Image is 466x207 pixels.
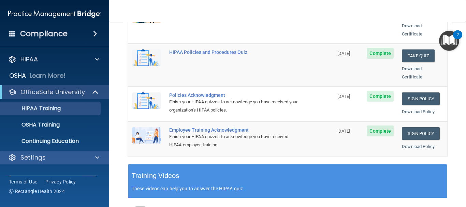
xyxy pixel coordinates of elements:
a: Download Certificate [402,66,422,79]
a: Privacy Policy [45,178,76,185]
a: Download Policy [402,109,435,114]
a: OfficeSafe University [8,88,99,96]
span: [DATE] [337,129,350,134]
div: Finish your HIPAA quizzes to acknowledge you have received your organization’s HIPAA policies. [169,98,299,114]
span: Complete [367,91,394,102]
a: Sign Policy [402,92,440,105]
div: Policies Acknowledgment [169,92,299,98]
a: Terms of Use [9,178,37,185]
span: Ⓒ Rectangle Health 2024 [9,188,65,195]
div: 2 [456,35,459,44]
div: Employee Training Acknowledgment [169,127,299,133]
span: Complete [367,125,394,136]
div: HIPAA Policies and Procedures Quiz [169,49,299,55]
p: HIPAA Training [4,105,61,112]
p: Continuing Education [4,138,98,145]
p: HIPAA [20,55,38,63]
a: Settings [8,153,99,162]
button: Open Resource Center, 2 new notifications [439,31,459,51]
p: OSHA [9,72,26,80]
p: Settings [20,153,46,162]
a: HIPAA [8,55,99,63]
p: These videos can help you to answer the HIPAA quiz [132,186,443,191]
span: [DATE] [337,51,350,56]
p: OfficeSafe University [20,88,85,96]
button: Take Quiz [402,49,435,62]
span: [DATE] [337,94,350,99]
a: Sign Policy [402,127,440,140]
img: PMB logo [8,7,101,21]
h4: Compliance [20,29,68,39]
span: Complete [367,48,394,59]
a: Download Certificate [402,23,422,36]
h5: Training Videos [132,170,179,182]
div: Finish your HIPAA quizzes to acknowledge you have received HIPAA employee training. [169,133,299,149]
a: Download Policy [402,144,435,149]
p: Learn More! [30,72,66,80]
p: OSHA Training [4,121,60,128]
